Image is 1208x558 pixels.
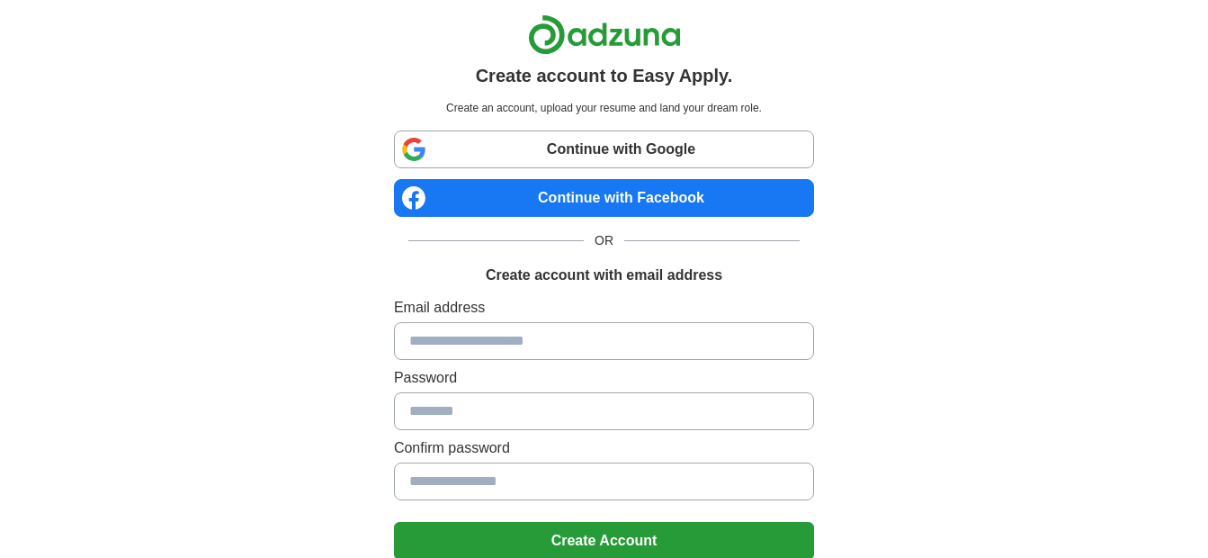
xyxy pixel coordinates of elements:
h1: Create account to Easy Apply. [476,62,733,89]
span: OR [584,231,624,250]
label: Email address [394,297,814,319]
p: Create an account, upload your resume and land your dream role. [398,100,810,116]
img: Adzuna logo [528,14,681,55]
label: Password [394,367,814,389]
a: Continue with Google [394,130,814,168]
h1: Create account with email address [486,265,722,286]
label: Confirm password [394,437,814,459]
a: Continue with Facebook [394,179,814,217]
